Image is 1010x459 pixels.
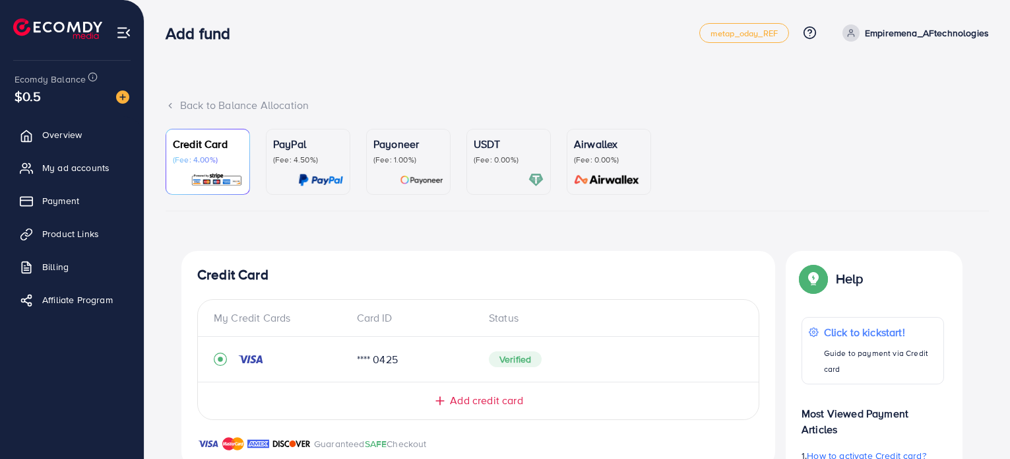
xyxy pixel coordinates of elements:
h4: Credit Card [197,267,759,283]
span: Ecomdy Balance [15,73,86,86]
h3: Add fund [166,24,241,43]
p: Payoneer [373,136,443,152]
a: Payment [10,188,134,214]
img: menu [116,25,131,40]
p: Credit Card [173,136,243,152]
span: My ad accounts [42,161,110,174]
a: Empiremena_AFtechnologies [837,24,989,42]
span: Payment [42,194,79,207]
div: Back to Balance Allocation [166,98,989,113]
img: card [191,172,243,188]
a: Overview [10,122,134,148]
p: Empiremena_AFtechnologies [865,25,989,41]
p: PayPal [273,136,343,152]
img: image [116,90,129,104]
svg: record circle [214,353,227,366]
p: (Fee: 0.00%) [474,155,544,165]
p: (Fee: 4.50%) [273,155,343,165]
a: Product Links [10,221,134,247]
img: brand [247,436,269,452]
span: $0.5 [15,87,42,106]
p: USDT [474,136,544,152]
p: Help [836,271,864,287]
span: Verified [489,351,542,367]
a: Affiliate Program [10,287,134,313]
span: Product Links [42,227,99,240]
span: SAFE [365,437,387,450]
img: logo [13,18,102,39]
p: (Fee: 4.00%) [173,155,243,165]
span: Add credit card [450,393,522,408]
p: Guaranteed Checkout [314,436,427,452]
p: Click to kickstart! [824,324,937,340]
p: (Fee: 0.00%) [574,155,644,165]
img: brand [222,436,244,452]
img: card [400,172,443,188]
img: brand [197,436,219,452]
a: My ad accounts [10,155,134,181]
img: credit [237,354,264,365]
p: (Fee: 1.00%) [373,155,443,165]
p: Guide to payment via Credit card [824,345,937,377]
img: card [528,172,544,188]
img: card [298,172,343,188]
a: Billing [10,254,134,280]
span: Affiliate Program [42,293,113,306]
div: My Credit Cards [214,310,346,326]
div: Card ID [346,310,479,326]
p: Most Viewed Payment Articles [802,395,944,437]
a: metap_oday_REF [699,23,789,43]
img: brand [272,436,311,452]
img: Popup guide [802,267,825,291]
img: card [570,172,644,188]
span: Billing [42,260,69,273]
p: Airwallex [574,136,644,152]
span: metap_oday_REF [710,29,778,38]
iframe: Chat [954,400,1000,449]
div: Status [478,310,743,326]
span: Overview [42,128,82,141]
